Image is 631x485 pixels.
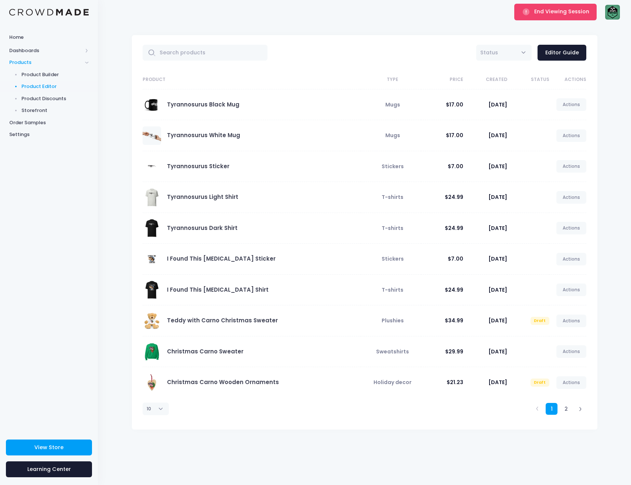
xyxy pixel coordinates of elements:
span: T-shirts [382,193,403,201]
img: Logo [9,9,89,16]
a: Editor Guide [538,45,586,61]
span: $7.00 [448,255,463,262]
span: Mugs [385,132,400,139]
a: Actions [556,315,587,327]
span: Stickers [382,255,404,262]
a: Tyrannosurus Dark Shirt [167,224,238,232]
span: Home [9,34,89,41]
span: $7.00 [448,163,463,170]
span: View Store [34,444,64,451]
a: Tyrannosurus White Mug [167,131,240,139]
th: Product: activate to sort column ascending [143,70,361,89]
span: $24.99 [445,224,463,232]
img: User [605,5,620,20]
span: $17.00 [446,101,463,108]
span: Plushies [382,317,404,324]
a: Actions [556,160,587,173]
span: T-shirts [382,286,403,294]
a: Actions [556,284,587,296]
a: Actions [556,222,587,234]
th: Created: activate to sort column ascending [463,70,507,89]
span: $29.99 [445,348,463,355]
a: Actions [556,129,587,142]
span: Product Editor [21,83,89,90]
a: Tyrannosurus Sticker [167,162,229,170]
a: I Found This [MEDICAL_DATA] Sticker [167,255,276,262]
input: Search products [143,45,268,61]
span: Status [480,49,498,56]
a: 2 [560,403,572,415]
span: [DATE] [488,286,507,294]
a: Teddy with Carno Christmas Sweater [167,316,278,324]
span: [DATE] [488,163,507,170]
span: Learning Center [27,465,71,473]
span: [DATE] [488,317,507,324]
span: $34.99 [445,317,463,324]
button: End Viewing Session [514,4,597,20]
a: 1 [546,403,558,415]
a: I Found This [MEDICAL_DATA] Shirt [167,286,269,294]
span: $24.99 [445,286,463,294]
span: Settings [9,131,89,138]
span: Status [476,45,532,61]
span: [DATE] [488,193,507,201]
span: Products [9,59,82,66]
a: Tyrannosurus Light Shirt [167,193,238,201]
span: Draft [531,317,549,325]
a: Christmas Carno Wooden Ornaments [167,378,279,386]
span: Storefront [21,107,89,114]
th: Price: activate to sort column ascending [421,70,463,89]
th: Status: activate to sort column ascending [507,70,549,89]
span: $24.99 [445,193,463,201]
span: [DATE] [488,224,507,232]
span: T-shirts [382,224,403,232]
span: [DATE] [488,101,507,108]
span: $21.23 [447,379,463,386]
span: Product Discounts [21,95,89,102]
a: Tyrannosurus Black Mug [167,101,239,108]
a: Christmas Carno Sweater [167,347,243,355]
span: End Viewing Session [534,8,589,15]
span: Dashboards [9,47,82,54]
span: Draft [531,379,549,387]
span: Order Samples [9,119,89,126]
span: [DATE] [488,348,507,355]
span: $17.00 [446,132,463,139]
a: Actions [556,253,587,265]
a: Actions [556,191,587,204]
span: Sweatshirts [376,348,409,355]
span: Mugs [385,101,400,108]
span: Holiday decor [374,379,412,386]
span: [DATE] [488,379,507,386]
span: Product Builder [21,71,89,78]
a: View Store [6,440,92,455]
a: Actions [556,345,587,358]
th: Actions: activate to sort column ascending [549,70,587,89]
a: Actions [556,98,587,111]
span: Stickers [382,163,404,170]
span: [DATE] [488,132,507,139]
a: Learning Center [6,461,92,477]
th: Type: activate to sort column ascending [361,70,422,89]
a: Actions [556,376,587,389]
span: [DATE] [488,255,507,262]
span: Status [480,49,498,57]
